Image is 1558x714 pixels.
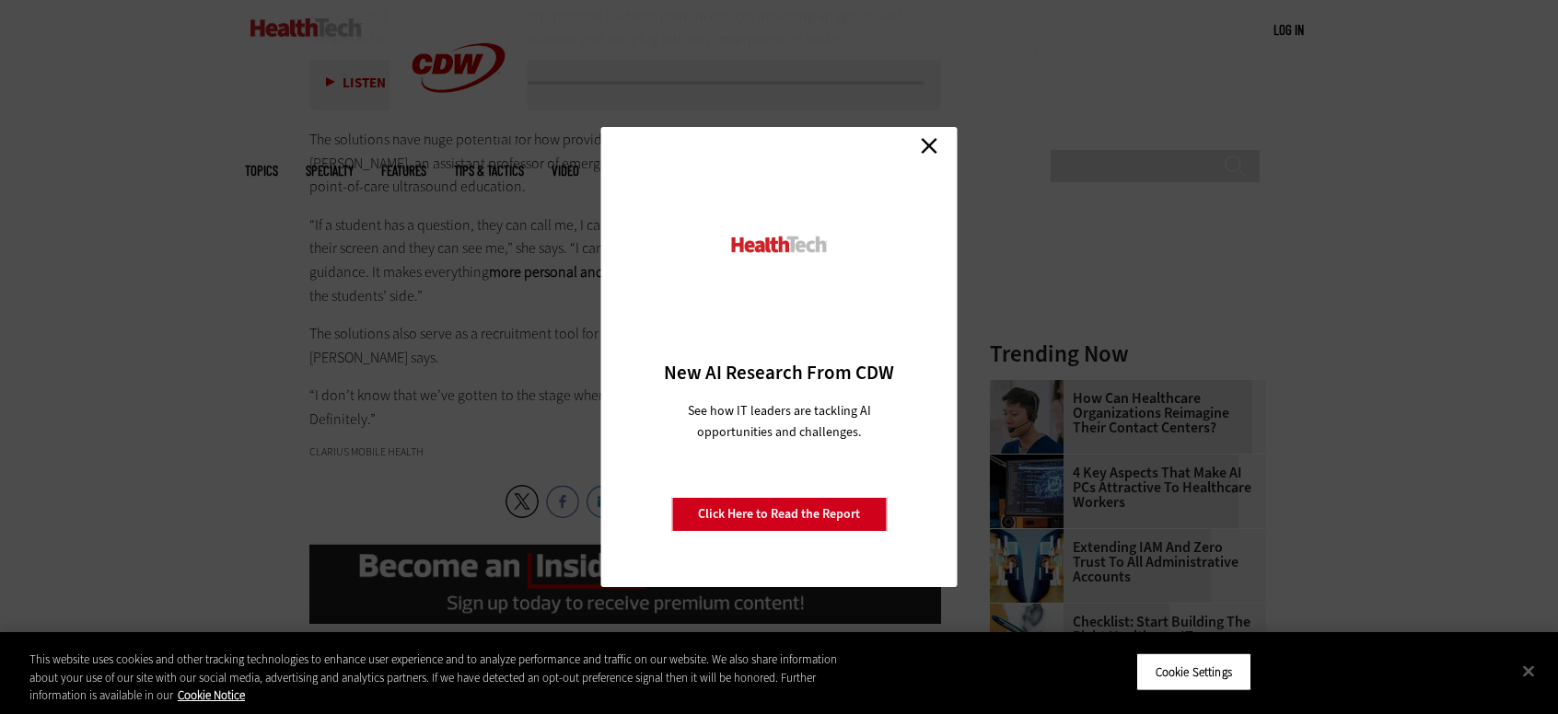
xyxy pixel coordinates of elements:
[29,651,857,705] div: This website uses cookies and other tracking technologies to enhance user experience and to analy...
[634,360,925,386] h3: New AI Research From CDW
[1508,651,1549,691] button: Close
[729,235,830,254] img: HealthTech_0.png
[915,132,943,159] a: Close
[178,687,245,703] a: More information about your privacy
[666,400,893,443] p: See how IT leaders are tackling AI opportunities and challenges.
[671,497,887,532] a: Click Here to Read the Report
[1136,652,1251,691] button: Cookie Settings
